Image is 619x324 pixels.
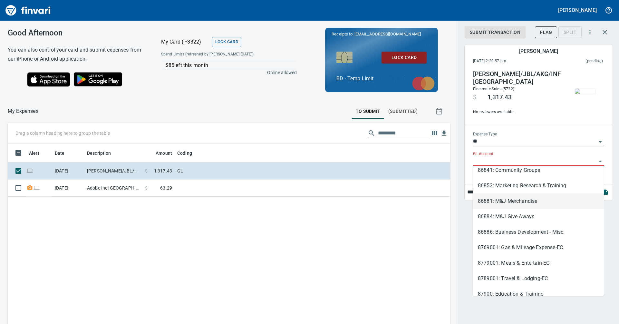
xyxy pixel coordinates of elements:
button: Choose columns to display [430,128,439,138]
p: BD - Temp Limit [336,75,427,83]
span: Receipt Required [26,186,33,190]
button: Download table [439,129,449,138]
label: GL Account [473,152,493,156]
li: 8779001: Meals & Entertain-EC [473,255,604,271]
button: Close [596,157,605,166]
td: [DATE] [52,180,84,197]
span: Online transaction [33,186,40,190]
p: $85 left this month [166,62,296,69]
span: Alert [29,149,48,157]
li: 8769001: Gas & Mileage Expense-EC [473,240,604,255]
h6: You can also control your card and submit expenses from our iPhone or Android application. [8,45,145,64]
span: Alert [29,149,39,157]
nav: breadcrumb [8,107,38,115]
p: Online allowed [156,69,297,76]
button: More [583,25,597,39]
p: My Card (···3322) [161,38,209,46]
span: Date [55,149,65,157]
span: Online transaction [26,169,33,173]
button: [PERSON_NAME] [556,5,598,15]
span: $ [473,93,477,101]
button: Flag [535,26,557,38]
span: Amount [156,149,172,157]
span: Coding [177,149,192,157]
p: My Expenses [8,107,38,115]
span: Coding [177,149,200,157]
button: Open [596,137,605,146]
li: 86852: Marketing Research & Training [473,178,604,193]
span: (Submitted) [388,107,418,115]
div: Transaction still pending, cannot split yet. It usually takes 2-3 days for a merchant to settle a... [558,29,582,34]
span: Lock Card [215,38,238,46]
img: Finvari [4,3,52,18]
td: GL [175,162,336,180]
p: Receipts to: [332,31,431,37]
span: Flag [540,28,552,36]
span: Spend Limits (refreshed by [PERSON_NAME] [DATE]) [161,51,275,58]
li: 86881: M&J Merchandise [473,193,604,209]
img: receipts%2Fmarketjohnson%2F2025-09-25%2FXqnrx8Nywph1RNiDZJyDHTQlZUr1__Nwl3Z5kFlAt744IdPP7h.jpg [575,89,595,94]
span: Electronic Sales (5732) [473,87,514,91]
span: $ [145,185,148,191]
h4: [PERSON_NAME]/JBL/AKG/INF [GEOGRAPHIC_DATA] [473,70,561,86]
span: 1,317.43 [488,93,512,101]
span: Submit Transaction [470,28,520,36]
li: 8789001: Travel & Lodging-EC [473,271,604,286]
button: Submit Transaction [465,26,526,38]
span: To Submit [356,107,381,115]
button: Lock Card [212,37,241,47]
li: 86886: Business Development - Misc. [473,224,604,240]
td: [PERSON_NAME]/JBL/AKG/INF [GEOGRAPHIC_DATA] [84,162,142,180]
h5: [PERSON_NAME] [558,7,597,14]
img: mastercard.svg [409,73,438,94]
li: 86884: M&J Give Aways [473,209,604,224]
p: Drag a column heading here to group the table [15,130,110,136]
h3: Good Afternoon [8,28,145,37]
button: Lock Card [382,52,427,64]
span: $ [145,168,148,174]
span: Description [87,149,111,157]
span: 1,317.43 [154,168,172,174]
span: Amount [147,149,172,157]
span: Date [55,149,73,157]
span: No reviewers available [473,109,561,115]
img: Get it on Google Play [70,69,126,90]
span: Description [87,149,120,157]
h5: [PERSON_NAME] [519,48,558,54]
span: This charge has not been settled by the merchant yet. This usually takes a couple of days but in ... [546,58,603,64]
span: [EMAIL_ADDRESS][DOMAIN_NAME] [354,31,421,37]
td: Adobe Inc [GEOGRAPHIC_DATA] [GEOGRAPHIC_DATA] [84,180,142,197]
img: Download on the App Store [27,72,70,87]
span: Lock Card [387,54,421,62]
td: [DATE] [52,162,84,180]
li: 86841: Community Groups [473,162,604,178]
li: 87900: Education & Training [473,286,604,302]
span: 63.29 [160,185,172,191]
label: Expense Type [473,133,497,136]
span: [DATE] 2:29:57 pm [473,58,546,64]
